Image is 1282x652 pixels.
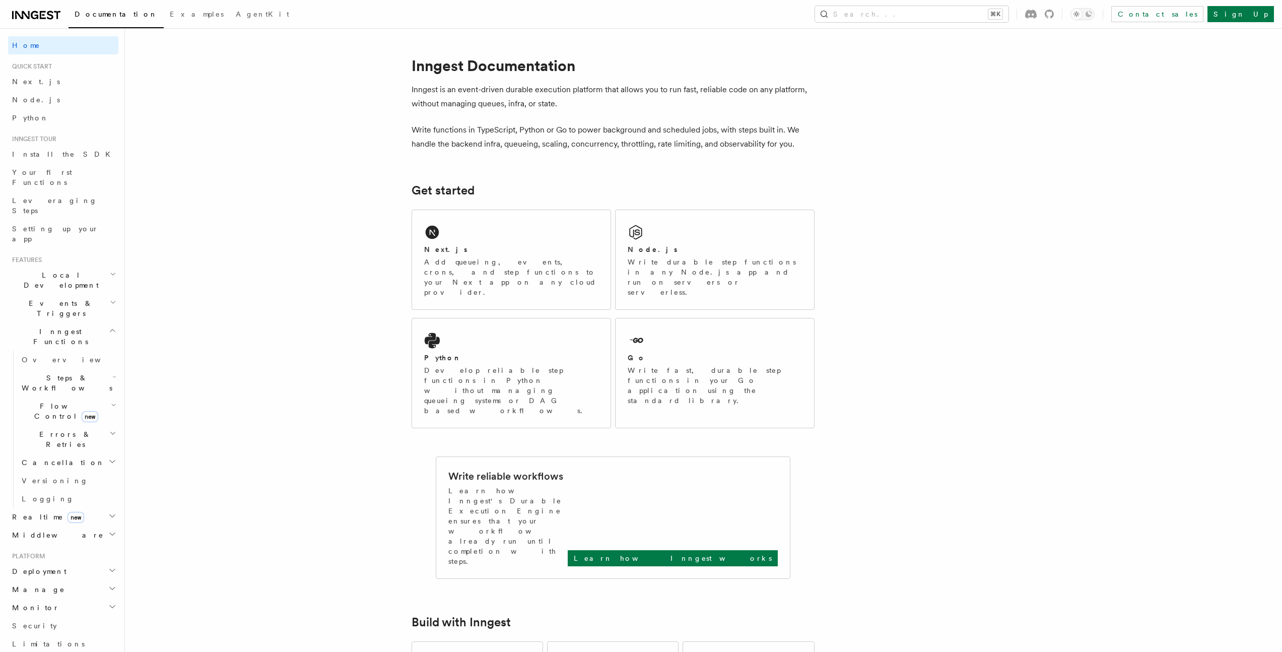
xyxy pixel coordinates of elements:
[12,640,85,648] span: Limitations
[8,603,59,613] span: Monitor
[8,135,56,143] span: Inngest tour
[8,580,118,599] button: Manage
[170,10,224,18] span: Examples
[12,150,116,158] span: Install the SDK
[8,294,118,322] button: Events & Triggers
[18,369,118,397] button: Steps & Workflows
[18,458,105,468] span: Cancellation
[12,168,72,186] span: Your first Functions
[8,327,109,347] span: Inngest Functions
[615,210,815,310] a: Node.jsWrite durable step functions in any Node.js app and run on servers or serverless.
[22,495,74,503] span: Logging
[8,256,42,264] span: Features
[12,197,97,215] span: Leveraging Steps
[18,401,111,421] span: Flow Control
[68,512,84,523] span: new
[8,562,118,580] button: Deployment
[18,429,109,449] span: Errors & Retries
[230,3,295,27] a: AgentKit
[8,599,118,617] button: Monitor
[8,73,118,91] a: Next.js
[69,3,164,28] a: Documentation
[8,530,104,540] span: Middleware
[628,365,802,406] p: Write fast, durable step functions in your Go application using the standard library.
[12,78,60,86] span: Next.js
[18,373,112,393] span: Steps & Workflows
[22,356,125,364] span: Overview
[424,244,467,254] h2: Next.js
[8,191,118,220] a: Leveraging Steps
[8,62,52,71] span: Quick start
[412,615,511,629] a: Build with Inngest
[815,6,1008,22] button: Search...⌘K
[12,225,99,243] span: Setting up your app
[8,508,118,526] button: Realtimenew
[448,486,568,566] p: Learn how Inngest's Durable Execution Engine ensures that your workflow already run until complet...
[574,553,772,563] p: Learn how Inngest works
[628,353,646,363] h2: Go
[424,257,598,297] p: Add queueing, events, crons, and step functions to your Next app on any cloud provider.
[1070,8,1095,20] button: Toggle dark mode
[12,622,57,630] span: Security
[8,552,45,560] span: Platform
[8,584,65,595] span: Manage
[412,56,815,75] h1: Inngest Documentation
[412,210,611,310] a: Next.jsAdd queueing, events, crons, and step functions to your Next app on any cloud provider.
[8,298,110,318] span: Events & Triggers
[164,3,230,27] a: Examples
[424,353,461,363] h2: Python
[12,40,40,50] span: Home
[628,257,802,297] p: Write durable step functions in any Node.js app and run on servers or serverless.
[236,10,289,18] span: AgentKit
[82,411,98,422] span: new
[18,351,118,369] a: Overview
[12,114,49,122] span: Python
[75,10,158,18] span: Documentation
[412,183,475,198] a: Get started
[18,453,118,472] button: Cancellation
[8,322,118,351] button: Inngest Functions
[8,617,118,635] a: Security
[18,425,118,453] button: Errors & Retries
[8,266,118,294] button: Local Development
[988,9,1002,19] kbd: ⌘K
[412,318,611,428] a: PythonDevelop reliable step functions in Python without managing queueing systems or DAG based wo...
[8,109,118,127] a: Python
[8,36,118,54] a: Home
[628,244,678,254] h2: Node.js
[1111,6,1203,22] a: Contact sales
[448,469,563,483] h2: Write reliable workflows
[18,490,118,508] a: Logging
[18,472,118,490] a: Versioning
[8,220,118,248] a: Setting up your app
[8,566,66,576] span: Deployment
[12,96,60,104] span: Node.js
[8,163,118,191] a: Your first Functions
[8,270,110,290] span: Local Development
[615,318,815,428] a: GoWrite fast, durable step functions in your Go application using the standard library.
[412,83,815,111] p: Inngest is an event-driven durable execution platform that allows you to run fast, reliable code ...
[18,397,118,425] button: Flow Controlnew
[568,550,778,566] a: Learn how Inngest works
[8,512,84,522] span: Realtime
[8,526,118,544] button: Middleware
[424,365,598,416] p: Develop reliable step functions in Python without managing queueing systems or DAG based workflows.
[22,477,88,485] span: Versioning
[1207,6,1274,22] a: Sign Up
[8,145,118,163] a: Install the SDK
[8,91,118,109] a: Node.js
[412,123,815,151] p: Write functions in TypeScript, Python or Go to power background and scheduled jobs, with steps bu...
[8,351,118,508] div: Inngest Functions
